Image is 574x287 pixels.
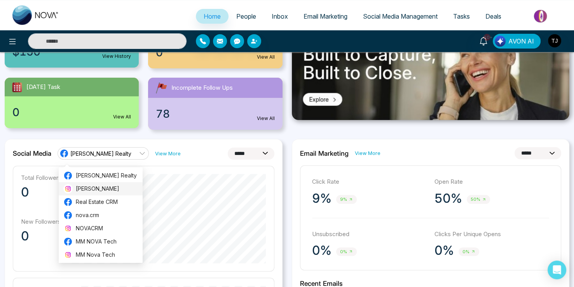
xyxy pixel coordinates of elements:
[304,12,347,20] span: Email Marketing
[76,250,138,259] span: MM Nova Tech
[21,174,61,181] p: Total Followers
[478,9,509,24] a: Deals
[312,243,331,258] p: 0%
[113,113,131,120] a: View All
[204,12,221,20] span: Home
[453,12,470,20] span: Tasks
[355,9,445,24] a: Social Media Management
[76,198,138,206] span: Real Estate CRM
[257,115,275,122] a: View All
[312,230,427,239] p: Unsubscribed
[236,12,256,20] span: People
[156,44,163,61] span: 0
[312,191,331,206] p: 9%
[548,261,566,279] div: Open Intercom Messenger
[229,9,264,24] a: People
[196,9,229,24] a: Home
[171,83,233,92] span: Incomplete Follow Ups
[493,34,541,49] button: AVON AI
[300,150,349,157] h2: Email Marketing
[513,7,569,25] img: Market-place.gif
[485,12,501,20] span: Deals
[434,230,549,239] p: Clicks Per Unique Opens
[64,185,72,193] img: instagram
[76,184,138,193] span: [PERSON_NAME]
[474,34,493,47] a: 10+
[154,81,168,95] img: followUps.svg
[495,36,506,47] img: Lead Flow
[257,54,275,61] a: View All
[434,177,549,186] p: Open Rate
[363,12,438,20] span: Social Media Management
[292,16,569,120] img: .
[64,251,72,259] img: instagram
[434,191,462,206] p: 50%
[459,247,479,256] span: 0%
[21,184,61,200] p: 0
[336,195,357,204] span: 9%
[434,243,454,258] p: 0%
[12,5,59,25] img: Nova CRM Logo
[296,9,355,24] a: Email Marketing
[143,78,287,130] a: Incomplete Follow Ups78View All
[26,83,60,92] span: [DATE] Task
[21,218,61,225] p: New Followers
[76,171,138,180] span: [PERSON_NAME] Realty
[11,81,23,93] img: todayTask.svg
[13,150,51,157] h2: Social Media
[76,237,138,246] span: MM NOVA Tech
[508,37,534,46] span: AVON AI
[272,12,288,20] span: Inbox
[445,9,478,24] a: Tasks
[264,9,296,24] a: Inbox
[355,150,380,157] a: View More
[102,53,131,60] a: View History
[483,34,490,41] span: 10+
[336,247,357,256] span: 0%
[467,195,490,204] span: 50%
[76,211,138,219] span: nova.crm
[156,106,170,122] span: 78
[70,150,131,157] span: [PERSON_NAME] Realty
[64,224,72,232] img: instagram
[76,224,138,233] span: NOVACRM
[155,150,181,157] a: View More
[21,228,61,244] p: 0
[312,177,427,186] p: Click Rate
[12,104,19,120] span: 0
[548,34,561,47] img: User Avatar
